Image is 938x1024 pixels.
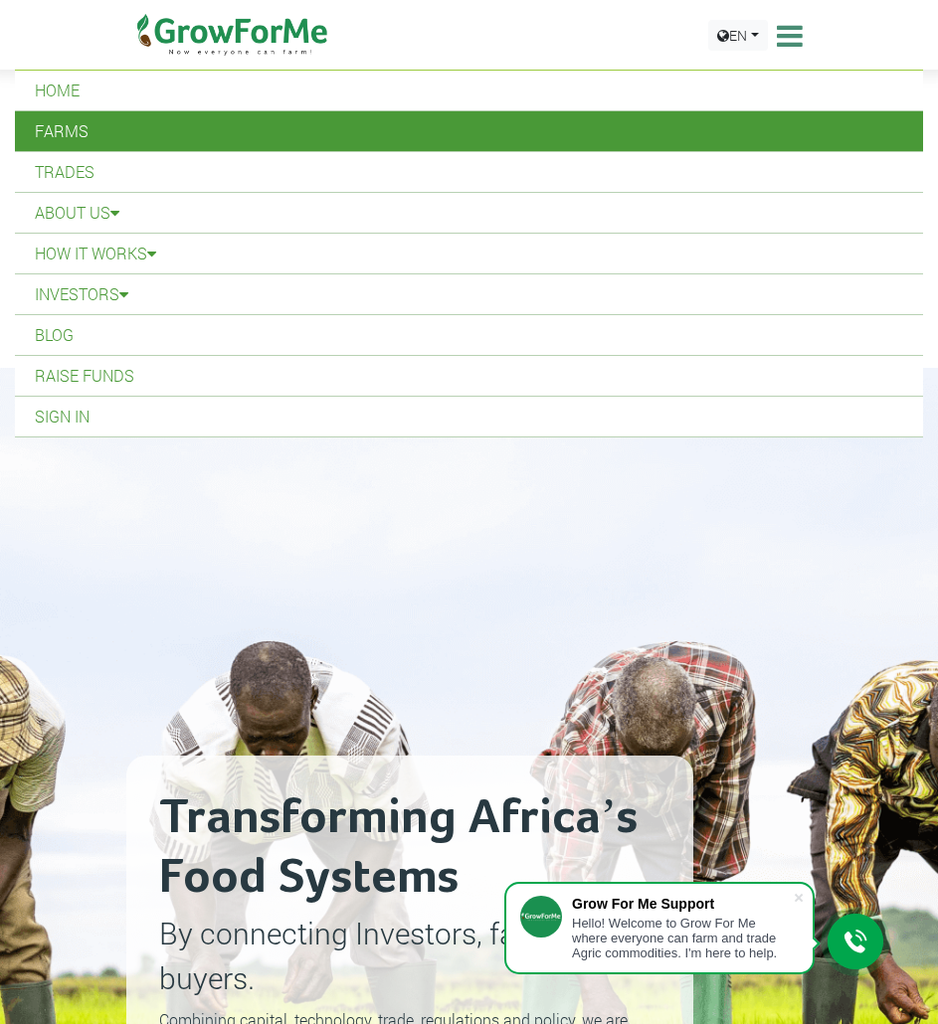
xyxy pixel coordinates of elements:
[15,397,923,436] a: Sign In
[572,916,793,960] div: Hello! Welcome to Grow For Me where everyone can farm and trade Agric commodities. I'm here to help.
[572,896,793,912] div: Grow For Me Support
[159,788,660,908] h2: Transforming Africa’s Food Systems
[15,234,923,273] a: How it Works
[15,274,923,314] a: Investors
[15,152,923,192] a: Trades
[708,20,768,51] a: EN
[15,315,923,355] a: Blog
[15,71,923,110] a: Home
[15,193,923,233] a: About Us
[15,111,923,151] a: Farms
[15,356,923,396] a: Raise Funds
[159,911,660,1000] p: By connecting Investors, farmers and buyers.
